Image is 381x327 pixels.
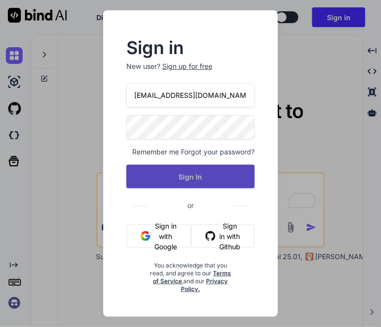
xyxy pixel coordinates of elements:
span: Remember me [126,147,179,157]
button: Sign in with Google [126,224,191,248]
img: google [141,231,150,241]
div: You acknowledge that you read, and agree to our and our [147,256,233,293]
span: Forgot your password? [181,147,255,157]
a: Terms of Service [153,269,231,285]
span: or [148,193,233,217]
div: Sign up for free [162,61,212,71]
button: Sign in with Github [191,224,255,248]
h2: Sign in [126,40,255,56]
a: Privacy Policy. [181,277,228,293]
button: Sign In [126,165,255,188]
input: Login or Email [126,83,255,107]
p: New user? [126,61,255,83]
img: github [205,231,215,241]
